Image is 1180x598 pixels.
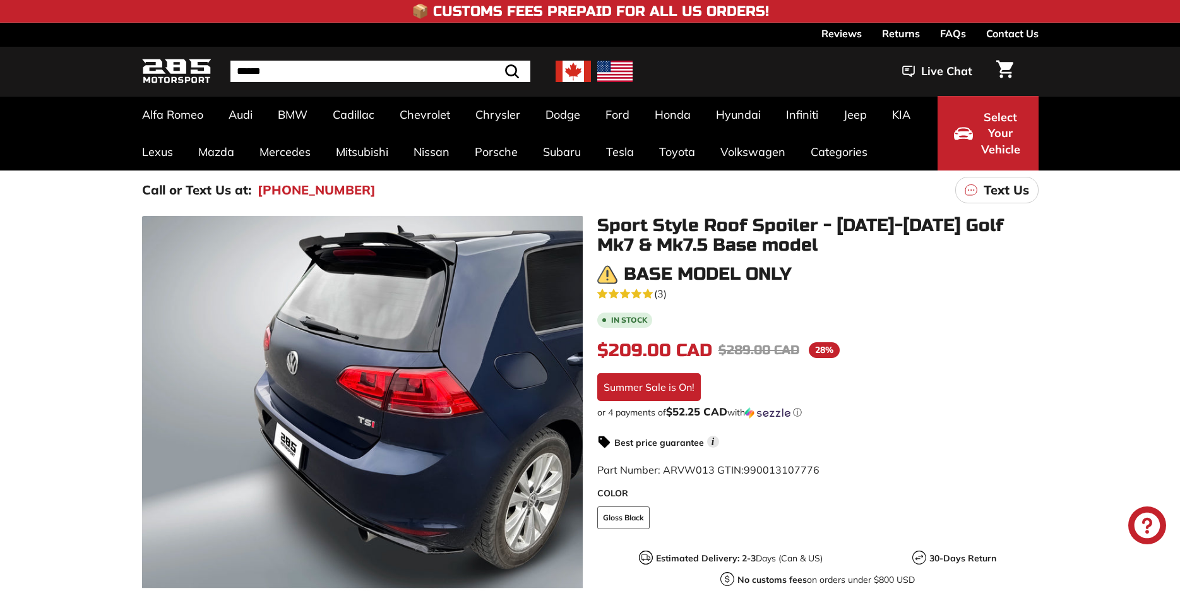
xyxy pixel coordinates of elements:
a: Returns [882,23,920,44]
inbox-online-store-chat: Shopify online store chat [1124,506,1170,547]
a: Alfa Romeo [129,96,216,133]
a: Ford [593,96,642,133]
span: 28% [809,342,840,358]
span: $289.00 CAD [718,342,799,358]
a: Mazda [186,133,247,170]
a: 5.0 rating (3 votes) [597,285,1039,301]
img: warning.png [597,265,617,285]
div: Summer Sale is On! [597,373,701,401]
a: KIA [879,96,923,133]
div: or 4 payments of with [597,406,1039,419]
a: BMW [265,96,320,133]
span: (3) [654,286,667,301]
span: $52.25 CAD [666,405,727,418]
button: Live Chat [886,56,989,87]
a: Infiniti [773,96,831,133]
a: Toyota [647,133,708,170]
a: Text Us [955,177,1039,203]
img: Logo_285_Motorsport_areodynamics_components [142,57,212,87]
input: Search [230,61,530,82]
img: Sezzle [745,407,790,419]
a: Categories [798,133,880,170]
div: or 4 payments of$52.25 CADwithSezzle Click to learn more about Sezzle [597,406,1039,419]
p: Days (Can & US) [656,552,823,565]
p: on orders under $800 USD [737,573,915,587]
label: COLOR [597,487,1039,500]
h4: 📦 Customs Fees Prepaid for All US Orders! [412,4,769,19]
a: Audi [216,96,265,133]
span: Select Your Vehicle [979,109,1022,158]
p: Text Us [984,181,1029,200]
a: Chrysler [463,96,533,133]
b: In stock [611,316,647,324]
a: Hyundai [703,96,773,133]
span: i [707,436,719,448]
strong: 30-Days Return [929,553,996,564]
h3: Base model only [624,265,792,284]
a: Jeep [831,96,879,133]
a: Tesla [593,133,647,170]
a: Honda [642,96,703,133]
span: Part Number: ARVW013 GTIN: [597,463,819,476]
a: FAQs [940,23,966,44]
p: Call or Text Us at: [142,181,251,200]
a: [PHONE_NUMBER] [258,181,376,200]
button: Select Your Vehicle [938,96,1039,170]
a: Dodge [533,96,593,133]
a: Lexus [129,133,186,170]
a: Porsche [462,133,530,170]
a: Chevrolet [387,96,463,133]
a: Nissan [401,133,462,170]
span: $209.00 CAD [597,340,712,361]
span: 990013107776 [744,463,819,476]
strong: Estimated Delivery: 2-3 [656,553,756,564]
a: Cart [989,50,1021,93]
a: Subaru [530,133,593,170]
strong: Best price guarantee [614,437,704,448]
a: Mercedes [247,133,323,170]
a: Volkswagen [708,133,798,170]
a: Cadillac [320,96,387,133]
a: Contact Us [986,23,1039,44]
span: Live Chat [921,63,972,80]
strong: No customs fees [737,574,807,585]
a: Mitsubishi [323,133,401,170]
h1: Sport Style Roof Spoiler - [DATE]-[DATE] Golf Mk7 & Mk7.5 Base model [597,216,1039,255]
a: Reviews [821,23,862,44]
